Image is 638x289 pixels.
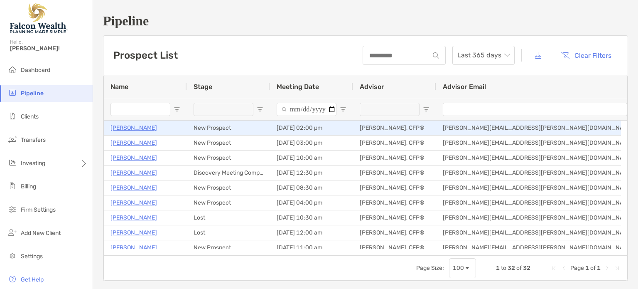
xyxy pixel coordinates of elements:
[433,52,439,59] img: input icon
[550,265,557,272] div: First Page
[21,253,43,260] span: Settings
[501,264,506,272] span: to
[257,106,263,113] button: Open Filter Menu
[585,264,589,272] span: 1
[270,240,353,255] div: [DATE] 11:00 am
[560,265,567,272] div: Previous Page
[187,136,270,150] div: New Prospect
[110,138,157,148] a: [PERSON_NAME]
[416,264,444,272] div: Page Size:
[270,210,353,225] div: [DATE] 10:30 am
[270,180,353,195] div: [DATE] 08:30 am
[353,121,436,135] div: [PERSON_NAME], CFP®
[21,183,36,190] span: Billing
[353,180,436,195] div: [PERSON_NAME], CFP®
[110,212,157,223] a: [PERSON_NAME]
[7,274,17,284] img: get-help icon
[110,153,157,163] a: [PERSON_NAME]
[10,45,88,52] span: [PERSON_NAME]!
[353,240,436,255] div: [PERSON_NAME], CFP®
[277,103,336,116] input: Meeting Date Filter Input
[360,83,384,91] span: Advisor
[353,210,436,225] div: [PERSON_NAME], CFP®
[7,111,17,121] img: clients icon
[10,3,68,33] img: Falcon Wealth Planning Logo
[7,181,17,191] img: billing icon
[270,165,353,180] div: [DATE] 12:30 pm
[21,113,39,120] span: Clients
[353,136,436,150] div: [PERSON_NAME], CFP®
[7,227,17,237] img: add_new_client icon
[508,264,515,272] span: 32
[110,242,157,253] a: [PERSON_NAME]
[103,13,628,29] h1: Pipeline
[597,264,601,272] span: 1
[110,103,170,116] input: Name Filter Input
[187,180,270,195] div: New Prospect
[555,46,618,64] button: Clear Filters
[187,195,270,210] div: New Prospect
[570,264,584,272] span: Page
[453,264,464,272] div: 100
[21,206,56,213] span: Firm Settings
[353,195,436,210] div: [PERSON_NAME], CFP®
[270,121,353,135] div: [DATE] 02:00 pm
[516,264,522,272] span: of
[187,151,270,165] div: New Prospect
[110,198,157,208] a: [PERSON_NAME]
[187,225,270,240] div: Lost
[449,258,476,278] div: Page Size
[443,83,486,91] span: Advisor Email
[110,183,157,193] a: [PERSON_NAME]
[7,134,17,144] img: transfers icon
[110,168,157,178] a: [PERSON_NAME]
[187,121,270,135] div: New Prospect
[523,264,530,272] span: 32
[113,49,178,61] h3: Prospect List
[187,240,270,255] div: New Prospect
[21,230,61,237] span: Add New Client
[21,276,44,283] span: Get Help
[7,64,17,74] img: dashboard icon
[340,106,346,113] button: Open Filter Menu
[110,227,157,238] a: [PERSON_NAME]
[270,225,353,240] div: [DATE] 12:00 am
[110,123,157,133] a: [PERSON_NAME]
[353,165,436,180] div: [PERSON_NAME], CFP®
[21,136,46,143] span: Transfers
[187,210,270,225] div: Lost
[277,83,319,91] span: Meeting Date
[21,160,45,167] span: Investing
[353,225,436,240] div: [PERSON_NAME], CFP®
[187,165,270,180] div: Discovery Meeting Complete
[353,151,436,165] div: [PERSON_NAME], CFP®
[110,83,128,91] span: Name
[7,204,17,214] img: firm-settings icon
[270,151,353,165] div: [DATE] 10:00 am
[270,195,353,210] div: [DATE] 04:00 pm
[604,265,611,272] div: Next Page
[21,90,44,97] span: Pipeline
[614,265,621,272] div: Last Page
[174,106,180,113] button: Open Filter Menu
[7,88,17,98] img: pipeline icon
[590,264,596,272] span: of
[443,103,627,116] input: Advisor Email Filter Input
[457,46,510,64] span: Last 365 days
[7,251,17,261] img: settings icon
[21,67,50,74] span: Dashboard
[496,264,500,272] span: 1
[194,83,212,91] span: Stage
[423,106,429,113] button: Open Filter Menu
[270,136,353,150] div: [DATE] 03:00 pm
[7,158,17,168] img: investing icon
